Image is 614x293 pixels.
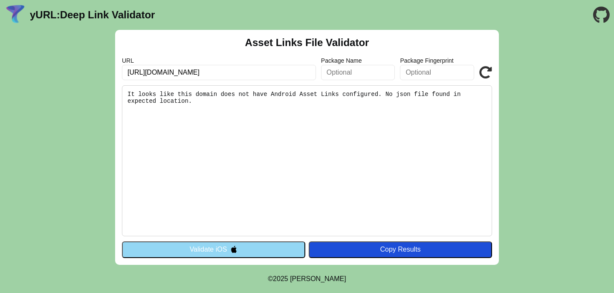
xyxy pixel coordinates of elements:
[122,65,316,80] input: Required
[230,246,237,253] img: appleIcon.svg
[30,9,155,21] a: yURL:Deep Link Validator
[122,241,305,258] button: Validate iOS
[122,57,316,64] label: URL
[4,4,26,26] img: yURL Logo
[400,65,474,80] input: Optional
[321,65,395,80] input: Optional
[313,246,488,253] div: Copy Results
[309,241,492,258] button: Copy Results
[268,265,346,293] footer: ©
[290,275,346,282] a: Michael Ibragimchayev's Personal Site
[245,37,369,49] h2: Asset Links File Validator
[400,57,474,64] label: Package Fingerprint
[321,57,395,64] label: Package Name
[122,85,492,236] pre: It looks like this domain does not have Android Asset Links configured. No json file found in exp...
[273,275,288,282] span: 2025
